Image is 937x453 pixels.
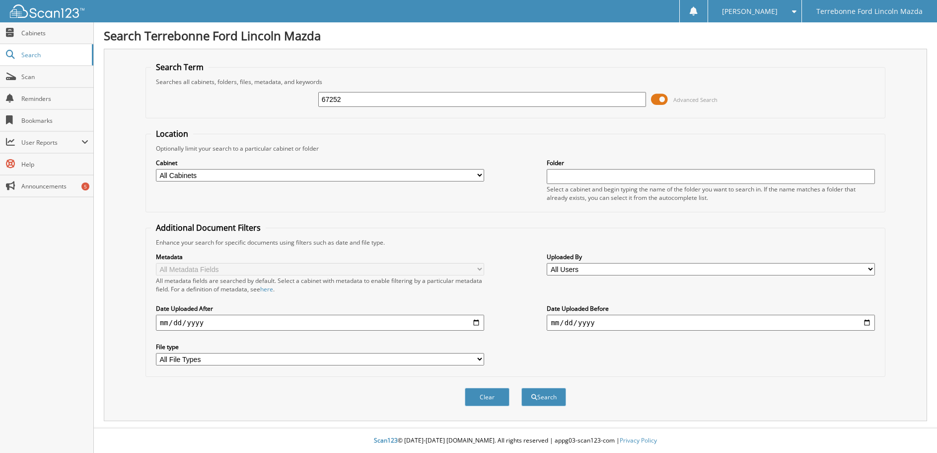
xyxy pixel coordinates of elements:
[151,144,880,153] div: Optionally limit your search to a particular cabinet or folder
[21,94,88,103] span: Reminders
[816,8,923,14] span: Terrebonne Ford Lincoln Mazda
[151,238,880,247] div: Enhance your search for specific documents using filters such as date and file type.
[156,343,484,351] label: File type
[21,182,88,190] span: Announcements
[156,159,484,167] label: Cabinet
[104,27,927,44] h1: Search Terrebonne Ford Lincoln Mazda
[887,405,937,453] iframe: Chat Widget
[156,315,484,331] input: start
[156,253,484,261] label: Metadata
[21,116,88,125] span: Bookmarks
[547,159,875,167] label: Folder
[156,276,484,293] div: All metadata fields are searched by default. Select a cabinet with metadata to enable filtering b...
[94,429,937,453] div: © [DATE]-[DATE] [DOMAIN_NAME]. All rights reserved | appg03-scan123-com |
[21,29,88,37] span: Cabinets
[620,436,657,445] a: Privacy Policy
[21,160,88,169] span: Help
[151,62,209,73] legend: Search Term
[547,253,875,261] label: Uploaded By
[521,388,566,406] button: Search
[156,304,484,313] label: Date Uploaded After
[673,96,718,103] span: Advanced Search
[21,51,87,59] span: Search
[374,436,398,445] span: Scan123
[81,182,89,190] div: 5
[547,315,875,331] input: end
[21,73,88,81] span: Scan
[10,4,84,18] img: scan123-logo-white.svg
[722,8,778,14] span: [PERSON_NAME]
[151,78,880,86] div: Searches all cabinets, folders, files, metadata, and keywords
[151,128,193,139] legend: Location
[260,285,273,293] a: here
[21,138,81,147] span: User Reports
[547,185,875,202] div: Select a cabinet and begin typing the name of the folder you want to search in. If the name match...
[547,304,875,313] label: Date Uploaded Before
[465,388,509,406] button: Clear
[151,222,266,233] legend: Additional Document Filters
